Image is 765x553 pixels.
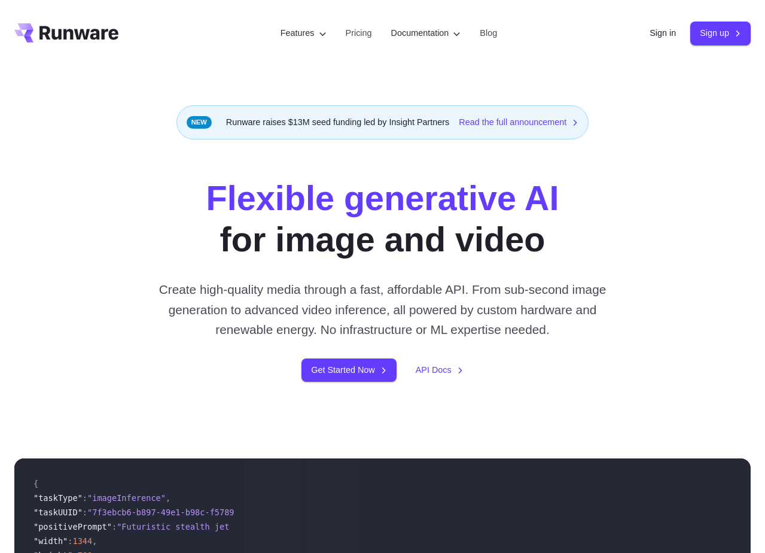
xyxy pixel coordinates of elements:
p: Create high-quality media through a fast, affordable API. From sub-second image generation to adv... [147,279,618,339]
span: : [83,493,87,503]
div: Runware raises $13M seed funding led by Insight Partners [176,105,589,139]
span: "taskType" [33,493,83,503]
a: Go to / [14,23,118,42]
span: "taskUUID" [33,508,83,517]
span: "7f3ebcb6-b897-49e1-b98c-f5789d2d40d7" [87,508,273,517]
span: "width" [33,536,68,546]
span: : [68,536,72,546]
a: Blog [480,26,497,40]
span: "Futuristic stealth jet streaking through a neon-lit cityscape with glowing purple exhaust" [117,522,562,531]
span: , [166,493,170,503]
a: Get Started Now [301,358,396,382]
span: : [83,508,87,517]
span: 1344 [72,536,92,546]
span: : [112,522,117,531]
strong: Flexible generative AI [206,179,559,217]
a: Pricing [346,26,372,40]
label: Features [281,26,327,40]
span: "imageInference" [87,493,166,503]
a: Sign up [690,22,751,45]
h1: for image and video [206,178,559,260]
a: Sign in [650,26,676,40]
a: Read the full announcement [459,116,578,129]
span: { [33,479,38,488]
a: API Docs [416,363,464,377]
span: , [92,536,97,546]
span: "positivePrompt" [33,522,112,531]
label: Documentation [391,26,461,40]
